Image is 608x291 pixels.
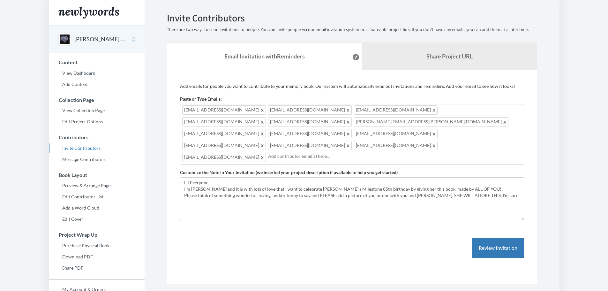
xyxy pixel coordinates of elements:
a: Add Content [49,80,145,89]
a: Purchase Physical Book [49,241,145,250]
span: [EMAIL_ADDRESS][DOMAIN_NAME] [354,129,438,138]
h3: Contributors [49,134,145,140]
button: [PERSON_NAME]'S 85th BIRTHDAY [74,35,126,43]
a: Edit Contributor List [49,192,145,202]
h3: Collection Page [49,97,145,103]
span: [EMAIL_ADDRESS][DOMAIN_NAME] [182,141,266,150]
a: Edit Cover [49,214,145,224]
a: Message Contributors [49,155,145,164]
span: [EMAIL_ADDRESS][DOMAIN_NAME] [182,129,266,138]
h3: Book Layout [49,172,145,178]
span: [EMAIL_ADDRESS][DOMAIN_NAME] [354,141,438,150]
a: Preview & Arrange Pages [49,181,145,190]
h2: Invite Contributors [167,13,537,23]
p: There are two ways to send invitations to people. You can invite people via our email invitation ... [167,27,537,33]
b: Share Project URL [426,53,473,60]
span: [EMAIL_ADDRESS][DOMAIN_NAME] [268,129,352,138]
a: View Dashboard [49,68,145,78]
span: [EMAIL_ADDRESS][DOMAIN_NAME] [268,117,352,126]
label: Customize the Note in Your Invitation (we inserted your project description if available to help ... [180,169,398,176]
span: [EMAIL_ADDRESS][DOMAIN_NAME] [268,141,352,150]
a: Invite Contributors [49,143,145,153]
input: Add contributor email(s) here... [268,153,520,160]
h3: Content [49,59,145,65]
textarea: Hi Everyone, I'm [PERSON_NAME] and it is with lots of love that I want to celebrate [PERSON_NAME]... [180,177,524,220]
img: Newlywords logo [58,7,119,19]
button: Review Invitation [472,238,524,258]
span: [EMAIL_ADDRESS][DOMAIN_NAME] [182,117,266,126]
strong: Email Invitation with Reminders [224,53,305,60]
a: View Collection Page [49,106,145,115]
h3: Project Wrap Up [49,232,145,238]
span: [EMAIL_ADDRESS][DOMAIN_NAME] [268,105,352,115]
span: [EMAIL_ADDRESS][DOMAIN_NAME] [182,105,266,115]
label: Paste or Type Emails: [180,96,222,102]
p: Add emails for people you want to contribute to your memory book. Our system will automatically s... [180,83,524,89]
a: Add a Word Cloud [49,203,145,213]
a: Share PDF [49,263,145,273]
a: Download PDF [49,252,145,262]
a: Edit Project Options [49,117,145,126]
span: [EMAIL_ADDRESS][DOMAIN_NAME] [354,105,438,115]
span: [EMAIL_ADDRESS][DOMAIN_NAME] [182,153,266,162]
span: [PERSON_NAME][EMAIL_ADDRESS][PERSON_NAME][DOMAIN_NAME] [354,117,508,126]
